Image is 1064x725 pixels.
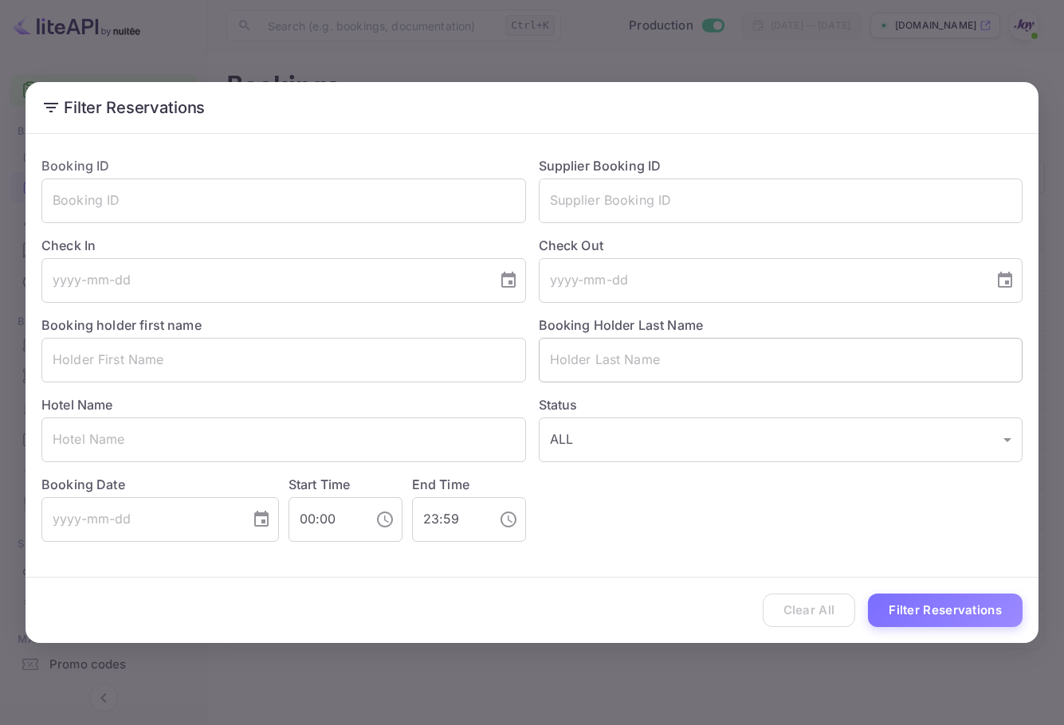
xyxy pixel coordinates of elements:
input: yyyy-mm-dd [41,497,239,542]
label: Booking Date [41,475,279,494]
label: Supplier Booking ID [539,158,662,174]
button: Choose date [493,265,524,296]
input: hh:mm [289,497,363,542]
label: Booking ID [41,158,110,174]
button: Choose date [245,504,277,535]
button: Filter Reservations [868,594,1023,628]
label: Check In [41,236,526,255]
label: Status [539,395,1023,414]
h2: Filter Reservations [26,82,1038,133]
label: Start Time [289,476,351,492]
input: Supplier Booking ID [539,178,1023,223]
input: yyyy-mm-dd [41,258,486,303]
label: Booking Holder Last Name [539,317,704,333]
div: ALL [539,417,1023,462]
label: Booking holder first name [41,317,202,333]
label: Hotel Name [41,397,113,413]
button: Choose time, selected time is 11:59 PM [493,504,524,535]
button: Choose date [989,265,1021,296]
label: Check Out [539,236,1023,255]
input: Holder Last Name [539,338,1023,382]
input: hh:mm [412,497,486,542]
button: Choose time, selected time is 12:00 AM [369,504,401,535]
input: Booking ID [41,178,526,223]
label: End Time [412,476,469,492]
input: Hotel Name [41,417,526,462]
input: Holder First Name [41,338,526,382]
input: yyyy-mm-dd [539,258,984,303]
